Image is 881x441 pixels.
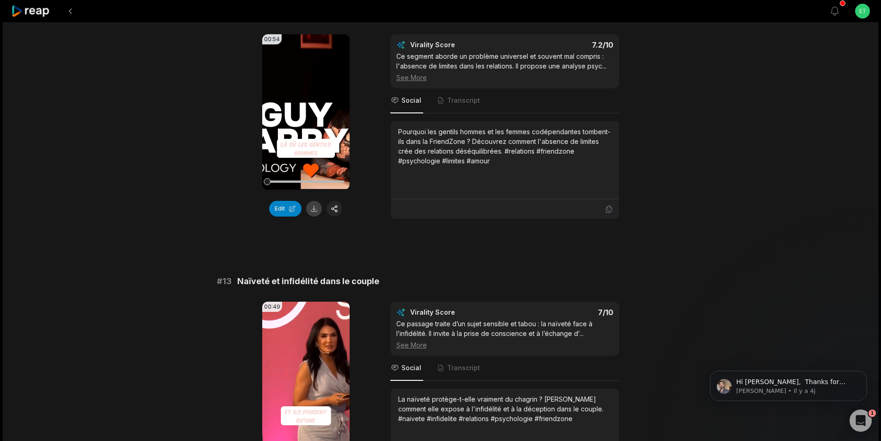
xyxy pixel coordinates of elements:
[390,356,619,381] nav: Tabs
[401,96,421,105] span: Social
[410,308,510,317] div: Virality Score
[514,40,613,50] div: 7.2 /10
[269,201,302,217] button: Edit
[262,34,350,190] video: Your browser does not support mp4 format.
[396,51,613,82] div: Ce segment aborde un problème universel et souvent mal compris : l'absence de limites dans les re...
[398,394,611,423] div: La naïveté protège-t-elle vraiment du chagrin ? [PERSON_NAME] comment elle expose à l'infidélité ...
[396,319,613,350] div: Ce passage traite d’un sujet sensible et tabou : la naïveté face à l’infidélité. Il invite à la p...
[390,88,619,113] nav: Tabs
[696,351,881,416] iframe: Intercom notifications message
[869,410,876,417] span: 1
[447,96,480,105] span: Transcript
[396,340,613,350] div: See More
[401,363,421,373] span: Social
[217,275,232,288] span: # 13
[514,308,613,317] div: 7 /10
[398,127,611,166] div: Pourquoi les gentils hommes et les femmes codépendantes tombent-ils dans la FriendZone ? Découvre...
[410,40,510,50] div: Virality Score
[447,363,480,373] span: Transcript
[237,275,379,288] span: Naïveté et infidélité dans le couple
[850,410,872,432] iframe: Intercom live chat
[396,73,613,82] div: See More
